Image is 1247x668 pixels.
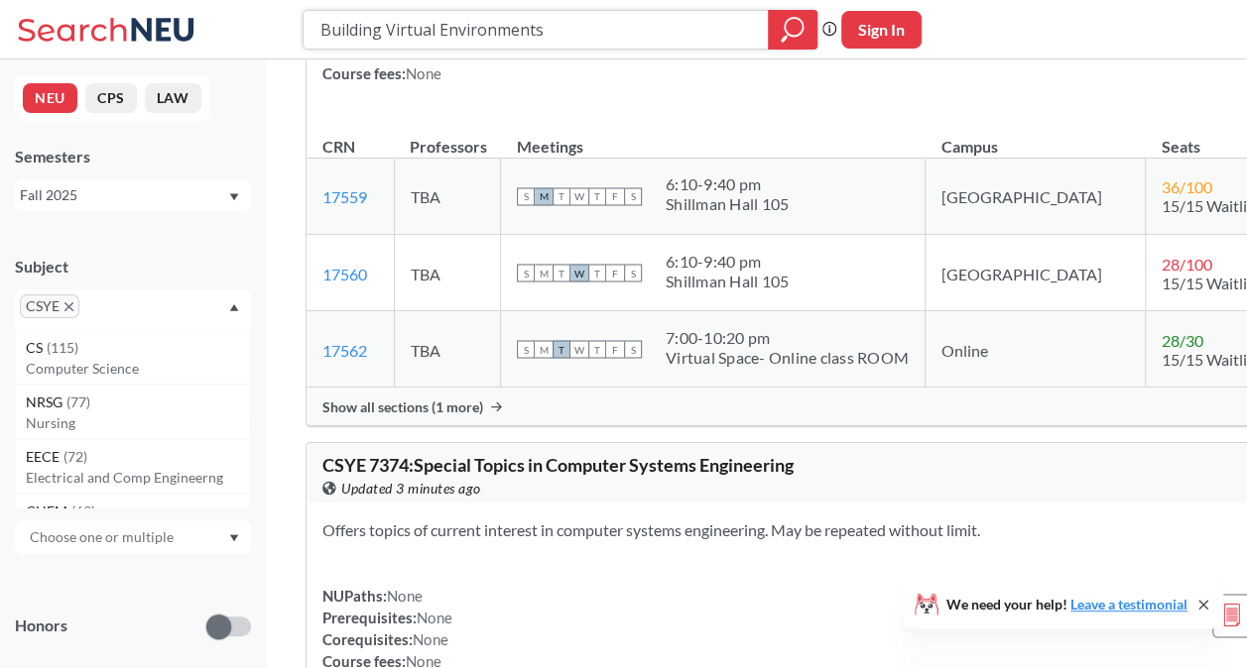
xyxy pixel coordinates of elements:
[20,525,187,549] input: Choose one or multiple
[20,294,79,318] span: CSYEX to remove pill
[781,16,805,44] svg: magnifying glass
[535,264,553,281] span: M
[229,534,239,542] svg: Dropdown arrow
[946,598,1187,612] span: We need your help!
[66,393,90,410] span: ( 77 )
[15,289,251,330] div: CSYEX to remove pillDropdown arrowCS(115)Computer ScienceNRSG(77)NursingEECE(72)Electrical and Co...
[666,174,789,194] div: 6:10 - 9:40 pm
[1070,596,1187,612] a: Leave a testimonial
[624,340,642,358] span: S
[15,256,251,278] div: Subject
[624,264,642,281] span: S
[15,520,251,554] div: Dropdown arrow
[417,608,452,625] span: None
[341,477,481,499] span: Updated 3 minutes ago
[606,264,624,281] span: F
[925,116,1145,159] th: Campus
[570,340,588,358] span: W
[26,446,63,468] span: EECE
[322,453,794,475] span: CSYE 7374 : Special Topics in Computer Systems Engineering
[26,337,47,359] span: CS
[413,629,448,647] span: None
[588,340,606,358] span: T
[394,116,500,159] th: Professors
[666,347,909,367] div: Virtual Space- Online class ROOM
[517,340,535,358] span: S
[666,194,789,214] div: Shillman Hall 105
[768,10,817,50] div: magnifying glass
[570,264,588,281] span: W
[15,179,251,211] div: Fall 2025Dropdown arrow
[26,501,71,522] span: CHEM
[63,448,87,465] span: ( 72 )
[925,159,1145,235] td: [GEOGRAPHIC_DATA]
[15,614,67,637] p: Honors
[394,235,500,311] td: TBA
[517,264,535,281] span: S
[666,251,789,271] div: 6:10 - 9:40 pm
[318,13,754,47] input: Class, professor, course number, "phrase"
[588,264,606,281] span: T
[535,187,553,205] span: M
[387,586,423,604] span: None
[229,303,239,311] svg: Dropdown arrow
[925,235,1145,311] td: [GEOGRAPHIC_DATA]
[322,340,367,359] a: 17562
[322,136,355,158] div: CRN
[20,184,227,206] div: Fall 2025
[553,187,570,205] span: T
[71,502,95,519] span: ( 69 )
[23,83,77,113] button: NEU
[15,146,251,167] div: Semesters
[26,468,250,488] p: Electrical and Comp Engineerng
[500,116,925,159] th: Meetings
[606,340,624,358] span: F
[553,340,570,358] span: T
[535,340,553,358] span: M
[624,187,642,205] span: S
[1162,330,1203,349] span: 28 / 30
[85,83,137,113] button: CPS
[1162,254,1212,273] span: 28 / 100
[406,64,441,82] span: None
[229,193,239,201] svg: Dropdown arrow
[666,327,909,347] div: 7:00 - 10:20 pm
[570,187,588,205] span: W
[322,187,367,206] a: 17559
[606,187,624,205] span: F
[26,413,250,433] p: Nursing
[47,339,78,356] span: ( 115 )
[925,311,1145,388] td: Online
[394,311,500,388] td: TBA
[26,359,250,379] p: Computer Science
[553,264,570,281] span: T
[841,11,922,49] button: Sign In
[588,187,606,205] span: T
[1162,177,1212,196] span: 36 / 100
[666,271,789,290] div: Shillman Hall 105
[322,264,367,282] a: 17560
[322,397,483,415] span: Show all sections (1 more)
[64,302,73,311] svg: X to remove pill
[26,391,66,413] span: NRSG
[394,159,500,235] td: TBA
[145,83,201,113] button: LAW
[517,187,535,205] span: S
